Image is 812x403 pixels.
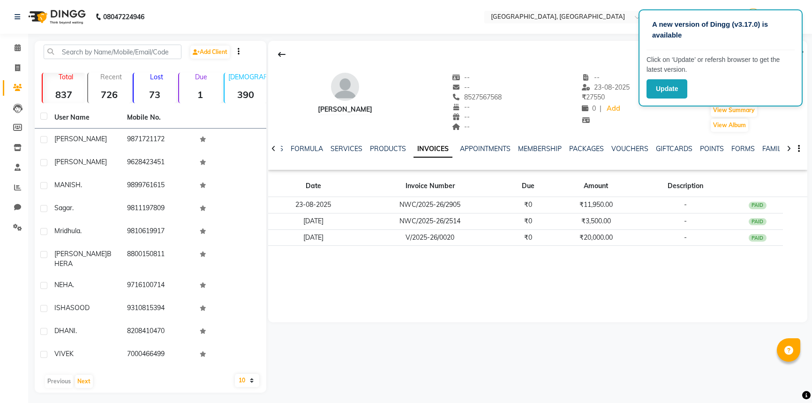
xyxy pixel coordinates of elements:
[81,181,82,189] span: .
[103,4,144,30] b: 08047224946
[582,73,600,82] span: --
[121,274,194,297] td: 9716100714
[452,122,470,131] span: --
[268,213,358,229] td: [DATE]
[452,93,502,101] span: 8527567568
[121,243,194,274] td: 8800150811
[49,107,121,129] th: User Name
[518,144,562,153] a: MEMBERSHIP
[44,45,181,59] input: Search by Name/Mobile/Email/Code
[54,158,107,166] span: [PERSON_NAME]
[452,103,470,111] span: --
[749,234,767,242] div: PAID
[75,375,93,388] button: Next
[358,175,503,197] th: Invoice Number
[582,93,586,101] span: ₹
[92,73,131,81] p: Recent
[762,144,785,153] a: FAMILY
[75,327,77,335] span: .
[554,229,639,246] td: ₹20,000.00
[684,200,687,209] span: -
[452,73,470,82] span: --
[700,144,724,153] a: POINTS
[24,4,88,30] img: logo
[502,197,554,213] td: ₹0
[647,55,795,75] p: Click on ‘Update’ or refersh browser to get the latest version.
[605,102,622,115] a: Add
[460,144,511,153] a: APPOINTMENTS
[452,83,470,91] span: --
[54,227,80,235] span: mridhula
[773,365,803,394] iframe: chat widget
[54,304,70,312] span: ISHA
[179,89,222,100] strong: 1
[121,221,194,243] td: 9810619917
[121,198,194,221] td: 9811197809
[582,104,596,113] span: 0
[318,105,372,114] div: [PERSON_NAME]
[647,79,687,99] button: Update
[80,227,82,235] span: .
[43,89,85,100] strong: 837
[268,175,358,197] th: Date
[569,144,604,153] a: PACKAGES
[502,229,554,246] td: ₹0
[652,19,789,40] p: A new version of Dingg (v3.17.0) is available
[684,217,687,225] span: -
[121,343,194,366] td: 7000466499
[134,89,176,100] strong: 73
[502,175,554,197] th: Due
[54,204,72,212] span: sagar
[272,46,292,63] div: Back to Client
[358,229,503,246] td: V/2025-26/0020
[331,73,359,101] img: avatar
[749,218,767,226] div: PAID
[121,152,194,175] td: 9628423451
[121,129,194,152] td: 9871721172
[190,46,230,59] a: Add Client
[54,350,74,358] span: VIVEK
[72,204,74,212] span: .
[711,119,748,132] button: View Album
[370,144,406,153] a: PRODUCTS
[711,104,757,117] button: View Summary
[268,197,358,213] td: 23-08-2025
[749,202,767,209] div: PAID
[331,144,362,153] a: SERVICES
[358,213,503,229] td: NWC/2025-26/2514
[73,281,74,289] span: .
[291,144,323,153] a: FORMULA
[611,144,648,153] a: VOUCHERS
[121,320,194,343] td: 8208410470
[414,141,452,158] a: INVOICES
[554,175,639,197] th: Amount
[88,89,131,100] strong: 726
[54,135,107,143] span: [PERSON_NAME]
[502,213,554,229] td: ₹0
[268,229,358,246] td: [DATE]
[656,144,692,153] a: GIFTCARDS
[554,197,639,213] td: ₹11,950.00
[582,93,605,101] span: 27550
[600,104,601,114] span: |
[121,107,194,129] th: Mobile No.
[46,73,85,81] p: Total
[745,8,761,25] img: Manager
[54,250,107,258] span: [PERSON_NAME]
[731,144,755,153] a: FORMS
[358,197,503,213] td: NWC/2025-26/2905
[54,327,75,335] span: DHANI
[228,73,267,81] p: [DEMOGRAPHIC_DATA]
[121,297,194,320] td: 9310815394
[452,113,470,121] span: --
[181,73,222,81] p: Due
[121,175,194,198] td: 9899761615
[554,213,639,229] td: ₹3,500.00
[54,181,81,189] span: MANISH
[225,89,267,100] strong: 390
[137,73,176,81] p: Lost
[639,175,732,197] th: Description
[684,233,687,242] span: -
[582,83,630,91] span: 23-08-2025
[70,304,90,312] span: SOOD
